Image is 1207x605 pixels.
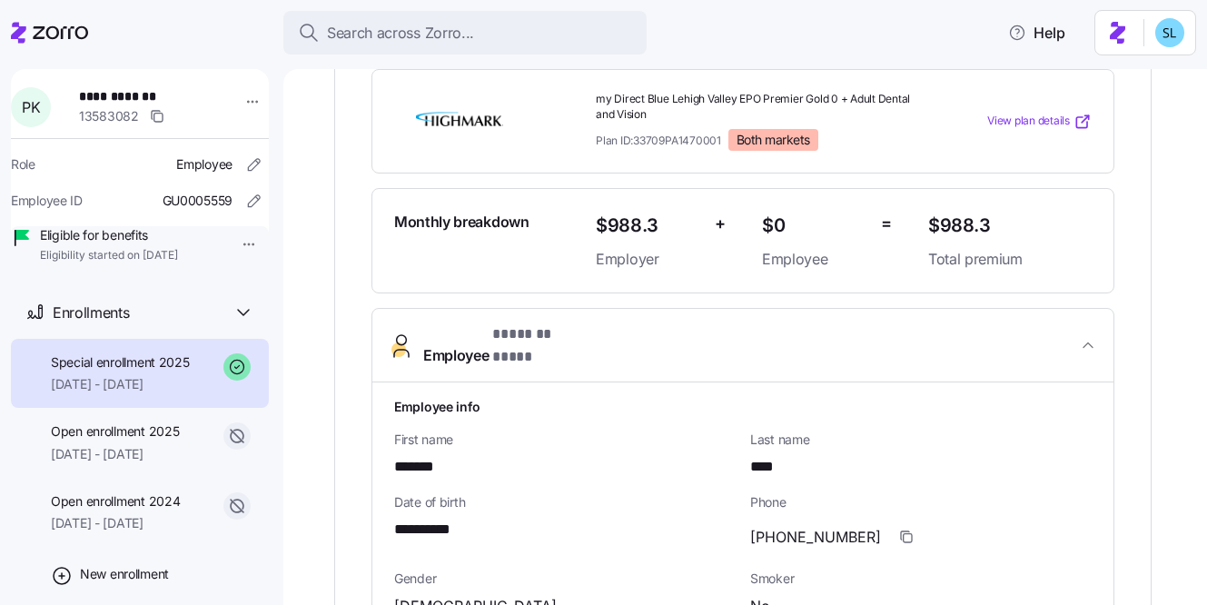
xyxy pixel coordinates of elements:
span: Employee [762,248,866,271]
span: [DATE] - [DATE] [51,514,180,532]
span: Both markets [737,132,810,148]
h1: Employee info [394,397,1092,416]
span: Employee ID [11,192,83,210]
span: Plan ID: 33709PA1470001 [596,133,721,148]
span: [PHONE_NUMBER] [750,526,881,549]
span: my Direct Blue Lehigh Valley EPO Premier Gold 0 + Adult Dental and Vision [596,92,914,123]
span: Smoker [750,570,1092,588]
span: New enrollment [80,565,169,583]
span: Enrollments [53,302,129,324]
span: P K [22,100,40,114]
span: Eligible for benefits [40,226,178,244]
span: Open enrollment 2025 [51,422,179,441]
button: Search across Zorro... [283,11,647,55]
img: Highmark BlueCross BlueShield [394,101,525,143]
span: Role [11,155,35,174]
span: Last name [750,431,1092,449]
span: Date of birth [394,493,736,511]
span: $0 [762,211,866,241]
span: View plan details [987,113,1070,130]
span: First name [394,431,736,449]
span: $988.3 [596,211,700,241]
span: Phone [750,493,1092,511]
span: Employer [596,248,700,271]
span: Search across Zorro... [327,22,474,45]
span: Employee [176,155,232,174]
span: GU0005559 [163,192,232,210]
span: + [715,211,726,237]
span: Total premium [928,248,1092,271]
span: 13583082 [79,107,139,125]
span: Gender [394,570,736,588]
img: 7c620d928e46699fcfb78cede4daf1d1 [1155,18,1184,47]
button: Help [994,15,1080,51]
span: $988.3 [928,211,1092,241]
span: = [881,211,892,237]
span: Employee [423,323,589,367]
span: Special enrollment 2025 [51,353,190,372]
span: Monthly breakdown [394,211,529,233]
span: [DATE] - [DATE] [51,375,190,393]
a: View plan details [987,113,1092,131]
span: Open enrollment 2024 [51,492,180,511]
span: Help [1008,22,1065,44]
span: Eligibility started on [DATE] [40,248,178,263]
span: [DATE] - [DATE] [51,445,179,463]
